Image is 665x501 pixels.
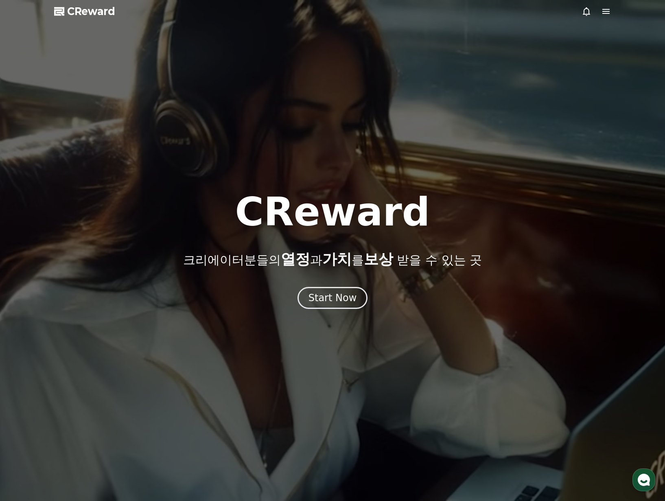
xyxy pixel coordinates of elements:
[183,251,482,267] p: 크리에이터분들의 과 를 받을 수 있는 곳
[67,5,115,18] span: CReward
[322,251,352,267] span: 가치
[126,270,136,277] span: 설정
[297,287,368,309] button: Start Now
[105,258,156,278] a: 설정
[2,258,54,278] a: 홈
[26,270,31,277] span: 홈
[297,295,368,303] a: Start Now
[54,5,115,18] a: CReward
[74,271,84,277] span: 대화
[364,251,393,267] span: 보상
[54,258,105,278] a: 대화
[281,251,310,267] span: 열정
[308,291,357,304] div: Start Now
[235,193,430,232] h1: CReward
